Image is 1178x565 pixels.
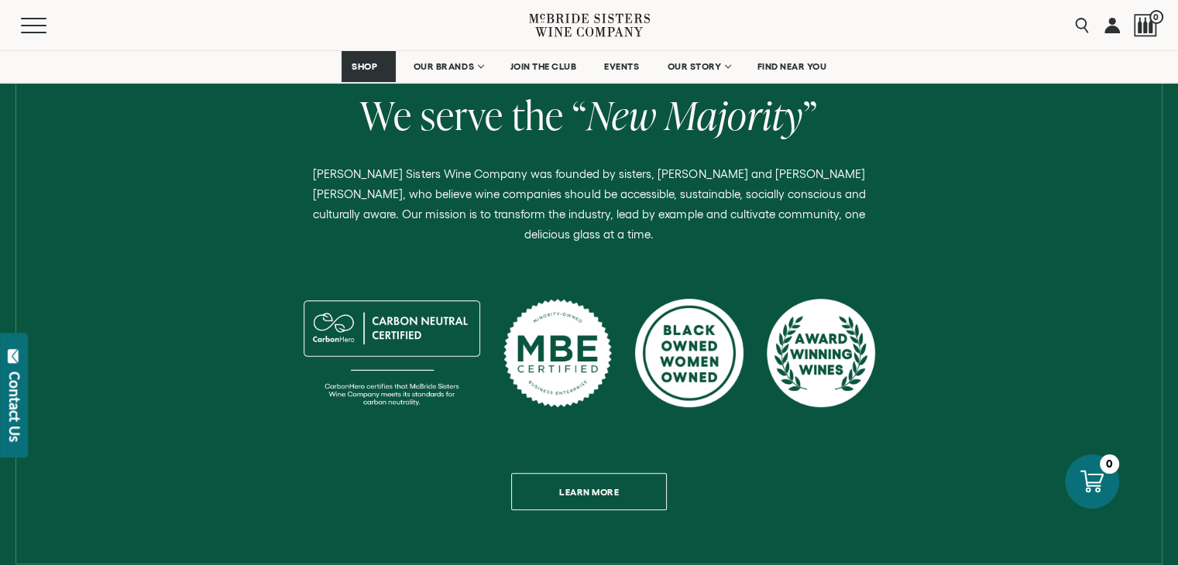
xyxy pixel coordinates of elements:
div: Contact Us [7,372,22,442]
span: 0 [1149,10,1163,24]
a: OUR BRANDS [404,51,493,82]
a: JOIN THE CLUB [500,51,587,82]
span: Learn more [532,477,646,507]
span: New [587,88,657,142]
span: SHOP [352,61,378,72]
span: OUR BRANDS [414,61,474,72]
span: the [512,88,564,142]
span: We [360,88,412,142]
a: EVENTS [594,51,649,82]
span: OUR STORY [667,61,721,72]
span: “ [572,88,587,142]
div: 0 [1100,454,1119,474]
a: Learn more [511,473,667,510]
a: OUR STORY [657,51,740,82]
span: JOIN THE CLUB [510,61,577,72]
span: ” [803,88,818,142]
p: [PERSON_NAME] Sisters Wine Company was founded by sisters, [PERSON_NAME] and [PERSON_NAME] [PERSO... [298,164,881,245]
span: serve [421,88,503,142]
button: Mobile Menu Trigger [21,18,77,33]
a: FIND NEAR YOU [747,51,837,82]
a: SHOP [342,51,396,82]
span: EVENTS [604,61,639,72]
span: FIND NEAR YOU [757,61,827,72]
span: Majority [665,88,803,142]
